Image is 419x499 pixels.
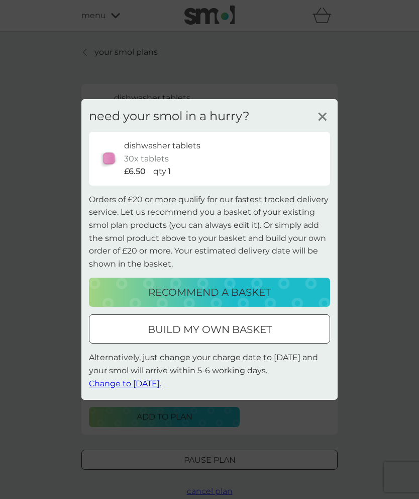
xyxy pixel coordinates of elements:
p: £6.50 [124,165,146,178]
p: build my own basket [148,321,272,338]
p: recommend a basket [148,284,271,300]
span: Change to [DATE]. [89,378,161,388]
button: Change to [DATE]. [89,377,161,390]
p: dishwasher tablets [124,139,200,152]
p: Orders of £20 or more qualify for our fastest tracked delivery service. Let us recommend you a ba... [89,193,330,271]
p: 30x tablets [124,152,169,165]
p: Alternatively, just change your charge date to [DATE] and your smol will arrive within 5-6 workin... [89,351,330,390]
button: recommend a basket [89,278,330,307]
button: build my own basket [89,314,330,344]
p: qty [153,165,166,178]
h3: need your smol in a hurry? [89,109,250,124]
p: 1 [168,165,171,178]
